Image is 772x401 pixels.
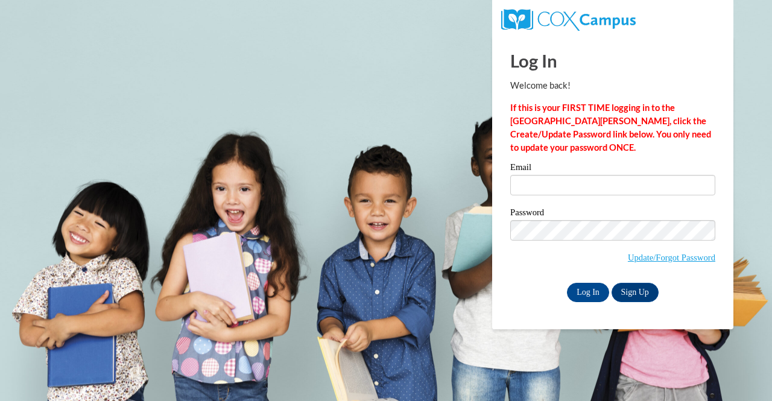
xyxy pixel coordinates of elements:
[501,14,636,24] a: COX Campus
[510,103,711,153] strong: If this is your FIRST TIME logging in to the [GEOGRAPHIC_DATA][PERSON_NAME], click the Create/Upd...
[501,9,636,31] img: COX Campus
[510,208,715,220] label: Password
[510,48,715,73] h1: Log In
[612,283,659,302] a: Sign Up
[510,79,715,92] p: Welcome back!
[510,163,715,175] label: Email
[567,283,609,302] input: Log In
[628,253,715,262] a: Update/Forgot Password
